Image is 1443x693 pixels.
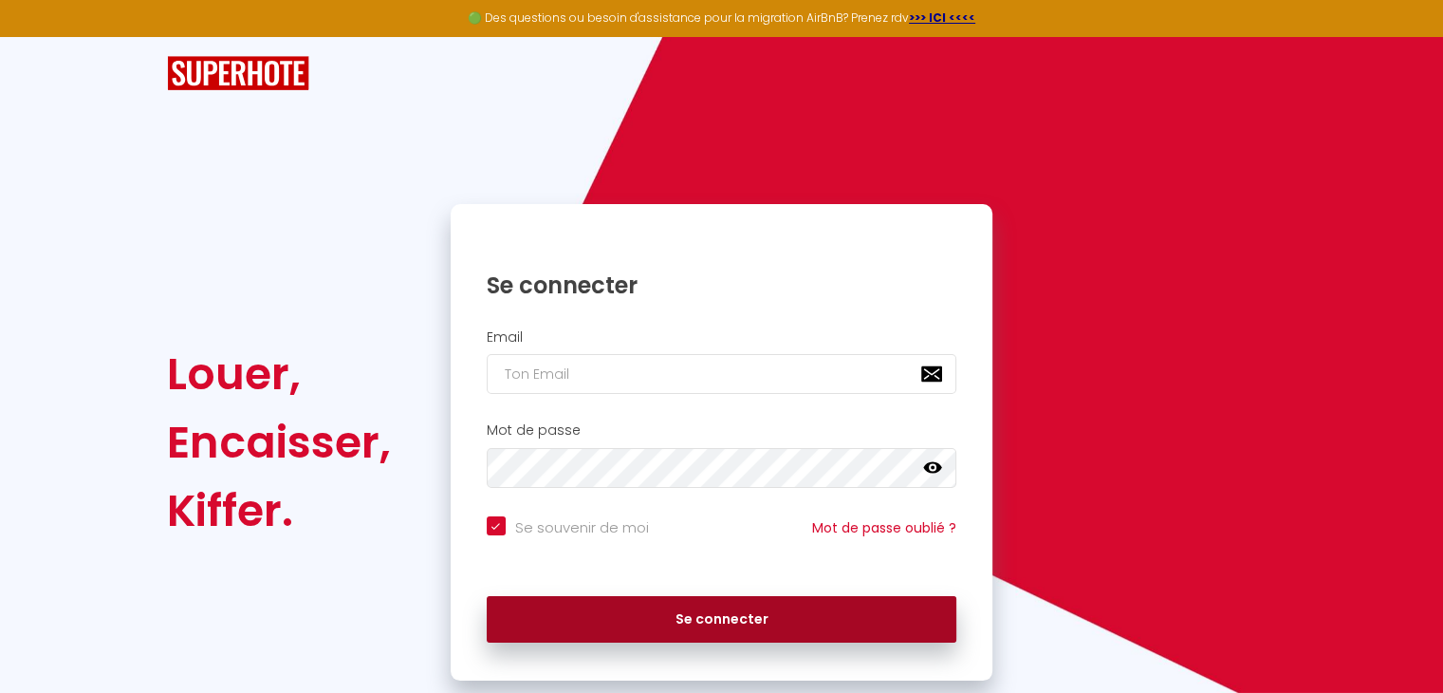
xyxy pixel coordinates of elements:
[487,329,957,346] h2: Email
[909,9,975,26] a: >>> ICI <<<<
[167,56,309,91] img: SuperHote logo
[812,518,956,537] a: Mot de passe oublié ?
[487,271,957,300] h1: Se connecter
[487,596,957,644] button: Se connecter
[167,408,391,477] div: Encaisser,
[487,354,957,394] input: Ton Email
[167,340,391,408] div: Louer,
[167,477,391,545] div: Kiffer.
[487,422,957,439] h2: Mot de passe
